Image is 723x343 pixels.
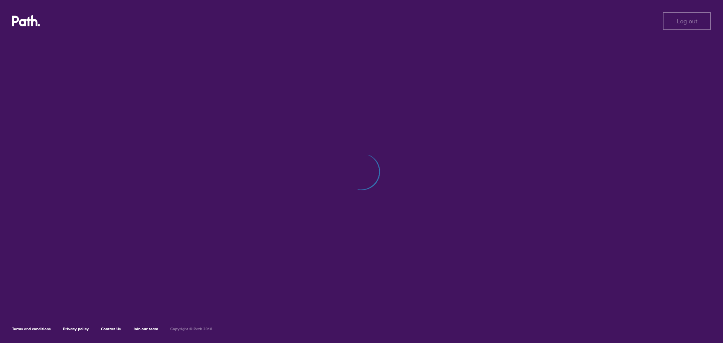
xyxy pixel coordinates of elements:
[663,12,711,30] button: Log out
[101,326,121,331] a: Contact Us
[12,326,51,331] a: Terms and conditions
[170,327,212,331] h6: Copyright © Path 2018
[677,18,697,24] span: Log out
[63,326,89,331] a: Privacy policy
[133,326,158,331] a: Join our team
